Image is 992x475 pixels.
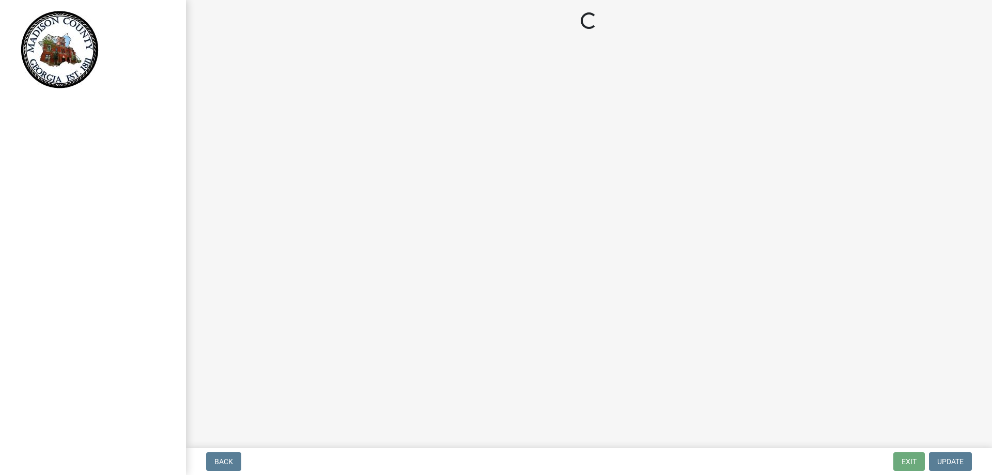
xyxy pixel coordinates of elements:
[893,452,925,471] button: Exit
[937,457,964,466] span: Update
[21,11,99,88] img: Madison County, Georgia
[206,452,241,471] button: Back
[929,452,972,471] button: Update
[214,457,233,466] span: Back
